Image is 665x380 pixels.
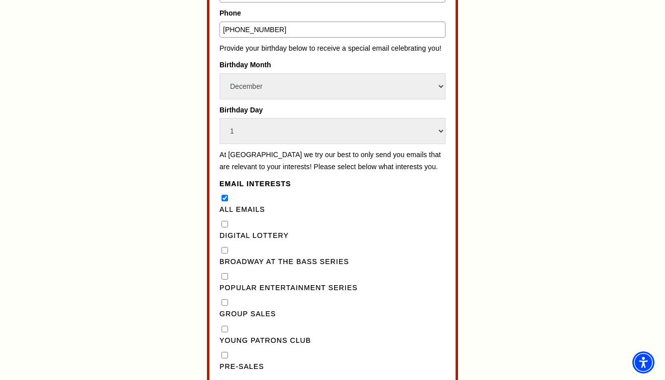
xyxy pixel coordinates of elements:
[219,104,446,115] label: Birthday Day
[219,256,446,268] label: Broadway at the Bass Series
[632,351,654,373] div: Accessibility Menu
[219,22,446,38] input: Type your phone number
[219,308,446,320] label: Group Sales
[219,178,446,190] legend: Email Interests
[219,149,446,173] p: At [GEOGRAPHIC_DATA] we try our best to only send you emails that are relevant to your interests!...
[219,282,446,294] label: Popular Entertainment Series
[219,8,446,19] label: Phone
[219,230,446,242] label: Digital Lottery
[219,43,446,55] p: Provide your birthday below to receive a special email celebrating you!
[219,204,446,216] label: All Emails
[219,361,446,373] label: Pre-Sales
[219,59,446,70] label: Birthday Month
[219,335,446,347] label: Young Patrons Club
